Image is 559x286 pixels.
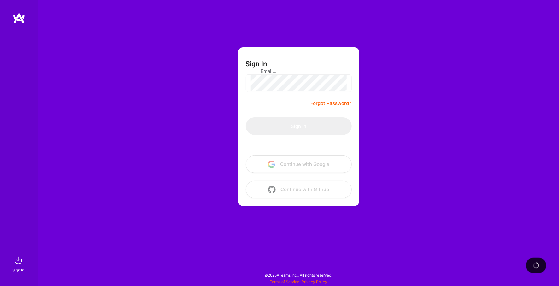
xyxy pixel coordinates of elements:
[261,63,337,79] input: Email...
[270,279,299,284] a: Terms of Service
[13,254,25,273] a: sign inSign In
[12,254,25,267] img: sign in
[302,279,327,284] a: Privacy Policy
[246,60,268,68] h3: Sign In
[270,279,327,284] span: |
[533,262,539,269] img: loading
[13,13,25,24] img: logo
[246,117,352,135] button: Sign In
[12,267,24,273] div: Sign In
[268,161,275,168] img: icon
[246,181,352,198] button: Continue with Github
[246,155,352,173] button: Continue with Google
[38,267,559,283] div: © 2025 ATeams Inc., All rights reserved.
[268,186,276,193] img: icon
[311,100,352,107] a: Forgot Password?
